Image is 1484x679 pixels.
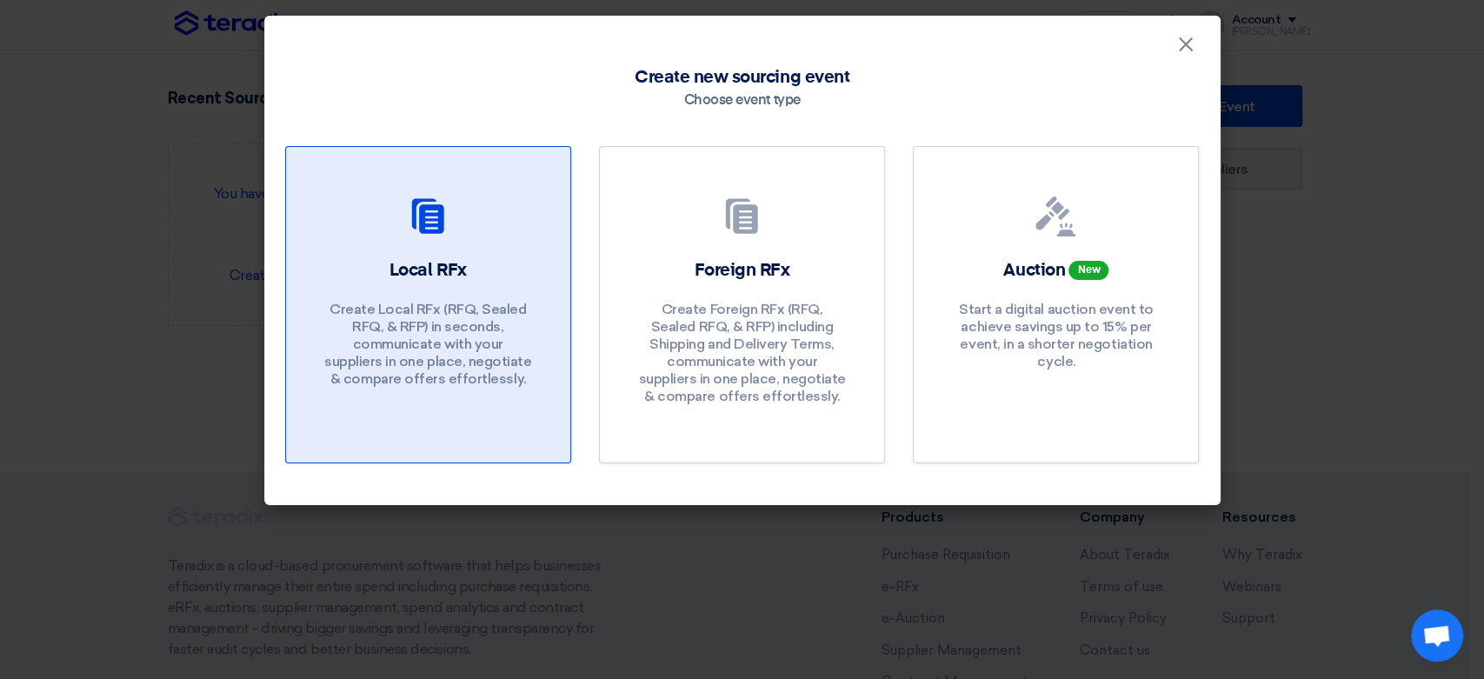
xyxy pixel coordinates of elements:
span: × [1177,31,1195,66]
button: Close [1163,28,1208,63]
a: Foreign RFx Create Foreign RFx (RFQ, Sealed RFQ, & RFP) including Shipping and Delivery Terms, co... [599,146,885,463]
span: Auction [1003,262,1065,279]
p: Create Local RFx (RFQ, Sealed RFQ, & RFP) in seconds, communicate with your suppliers in one plac... [323,301,532,388]
div: Choose event type [684,90,801,111]
span: Create new sourcing event [635,64,849,90]
h2: Foreign RFx [695,258,790,283]
a: Auction New Start a digital auction event to achieve savings up to 15% per event, in a shorter ne... [913,146,1199,463]
p: Create Foreign RFx (RFQ, Sealed RFQ, & RFP) including Shipping and Delivery Terms, communicate wi... [637,301,846,405]
a: Local RFx Create Local RFx (RFQ, Sealed RFQ, & RFP) in seconds, communicate with your suppliers i... [285,146,571,463]
span: New [1068,261,1108,280]
p: Start a digital auction event to achieve savings up to 15% per event, in a shorter negotiation cy... [952,301,1161,370]
div: Open chat [1411,609,1463,662]
h2: Local RFx [389,258,467,283]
